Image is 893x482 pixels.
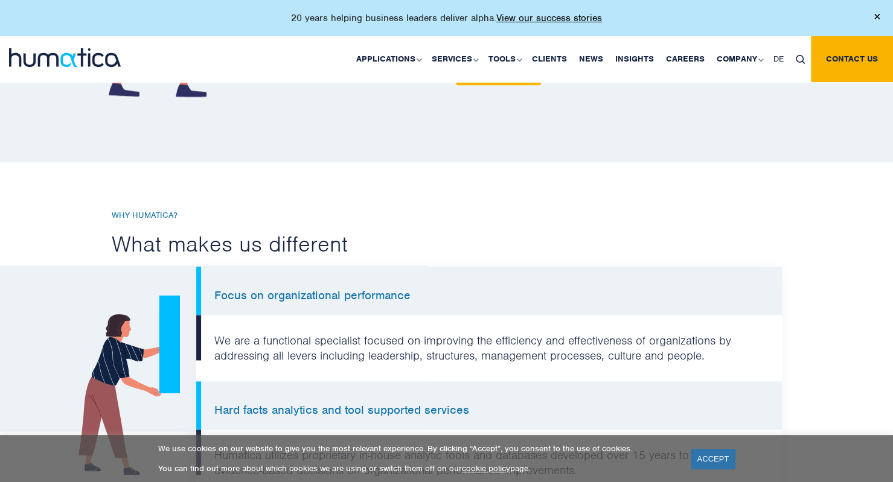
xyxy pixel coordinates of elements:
a: ACCEPT [691,449,735,469]
p: You can find out more about which cookies we are using or switch them off on our page. [158,463,676,474]
img: What makes us different? [78,295,180,475]
a: DE [767,36,790,82]
a: Services [426,36,482,82]
span: DE [773,54,784,64]
img: search_icon [796,55,805,64]
li: Focus on organizational performance [196,267,782,315]
a: Clients [526,36,573,82]
h6: Why Humatica? [112,211,782,221]
a: View our success stories [496,12,602,24]
a: Applications [350,36,426,82]
li: Hard facts analytics and tool supported services [196,381,782,430]
h2: What makes us different [112,230,782,258]
img: logo [9,48,121,67]
a: Contact us [811,36,893,82]
a: News [573,36,609,82]
p: We use cookies on our website to give you the most relevant experience. By clicking “Accept”, you... [158,443,676,454]
a: Tools [482,36,526,82]
li: We are a functional specialist focused on improving the efficiency and effectiveness of organizat... [196,315,782,381]
a: Insights [609,36,660,82]
a: Careers [660,36,711,82]
a: cookie policy [462,463,510,474]
p: 20 years helping business leaders deliver alpha. [291,12,602,24]
a: Company [711,36,767,82]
